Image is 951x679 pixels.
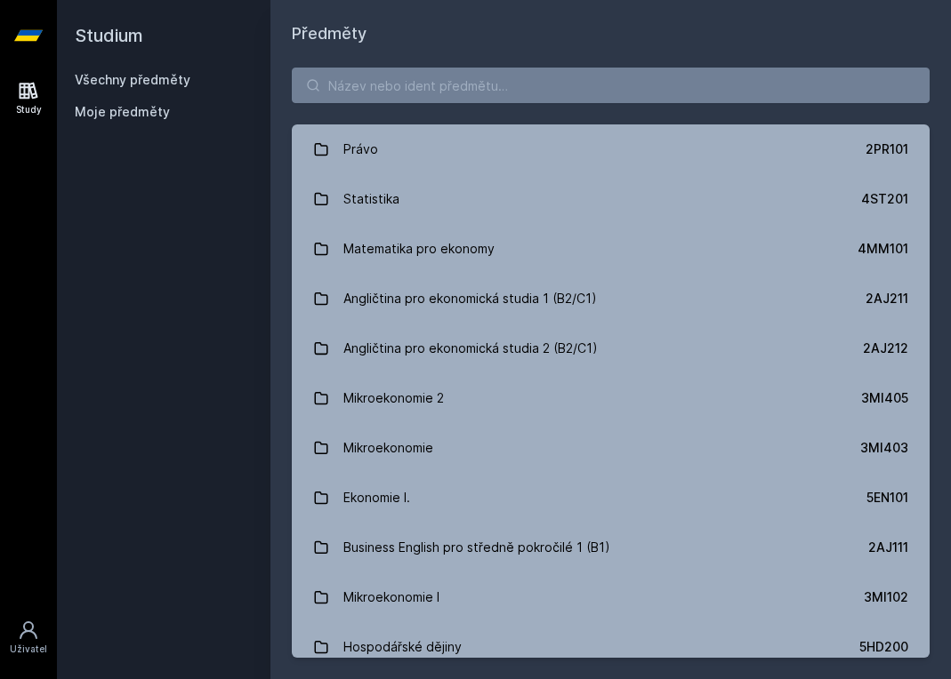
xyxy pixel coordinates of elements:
[292,124,930,174] a: Právo 2PR101
[343,480,410,515] div: Ekonomie I.
[292,21,930,46] h1: Předměty
[863,339,908,357] div: 2AJ212
[292,622,930,672] a: Hospodářské dějiny 5HD200
[868,539,908,556] div: 2AJ111
[343,430,433,466] div: Mikroekonomie
[866,489,908,507] div: 5EN101
[859,638,908,656] div: 5HD200
[866,140,908,158] div: 2PR101
[75,72,190,87] a: Všechny předměty
[292,373,930,423] a: Mikroekonomie 2 3MI405
[343,579,439,615] div: Mikroekonomie I
[292,224,930,274] a: Matematika pro ekonomy 4MM101
[861,190,908,208] div: 4ST201
[10,643,47,656] div: Uživatel
[16,103,42,116] div: Study
[343,629,462,665] div: Hospodářské dějiny
[343,132,378,167] div: Právo
[292,174,930,224] a: Statistika 4ST201
[343,231,495,267] div: Matematika pro ekonomy
[343,530,610,565] div: Business English pro středně pokročilé 1 (B1)
[292,572,930,622] a: Mikroekonomie I 3MI102
[860,439,908,457] div: 3MI403
[292,473,930,523] a: Ekonomie I. 5EN101
[292,274,930,324] a: Angličtina pro ekonomická studia 1 (B2/C1) 2AJ211
[861,389,908,407] div: 3MI405
[292,68,930,103] input: Název nebo ident předmětu…
[75,103,170,121] span: Moje předměty
[4,611,53,665] a: Uživatel
[858,240,908,258] div: 4MM101
[343,380,444,416] div: Mikroekonomie 2
[343,281,597,316] div: Angličtina pro ekonomická studia 1 (B2/C1)
[292,324,930,373] a: Angličtina pro ekonomická studia 2 (B2/C1) 2AJ212
[343,181,399,217] div: Statistika
[292,423,930,473] a: Mikroekonomie 3MI403
[292,523,930,572] a: Business English pro středně pokročilé 1 (B1) 2AJ111
[864,588,908,606] div: 3MI102
[343,331,598,366] div: Angličtina pro ekonomická studia 2 (B2/C1)
[4,71,53,125] a: Study
[866,290,908,308] div: 2AJ211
